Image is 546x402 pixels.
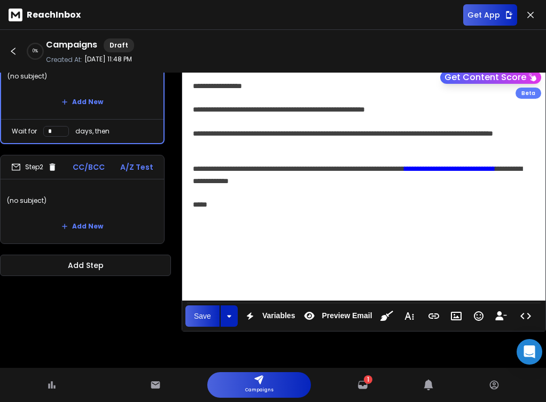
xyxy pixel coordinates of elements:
[12,127,37,136] p: Wait for
[245,385,274,396] p: Campaigns
[424,305,444,327] button: Insert Link (⌘K)
[517,339,542,365] div: Open Intercom Messenger
[516,88,541,99] div: Beta
[491,305,511,327] button: Insert Unsubscribe Link
[399,305,419,327] button: More Text
[319,311,374,320] span: Preview Email
[516,305,536,327] button: Code View
[46,56,82,64] p: Created At:
[27,9,81,21] p: ReachInbox
[120,162,153,172] p: A/Z Test
[33,48,38,54] p: 0 %
[7,186,158,216] p: (no subject)
[367,375,369,384] span: 1
[357,380,368,390] a: 1
[440,71,541,84] button: Get Content Score
[84,55,132,64] p: [DATE] 11:48 PM
[240,305,298,327] button: Variables
[7,61,157,91] p: (no subject)
[75,127,110,136] p: days, then
[260,311,298,320] span: Variables
[73,162,105,172] p: CC/BCC
[463,4,517,26] button: Get App
[53,91,112,113] button: Add New
[469,305,489,327] button: Emoticons
[53,216,112,237] button: Add New
[11,162,57,172] div: Step 2
[299,305,374,327] button: Preview Email
[377,305,397,327] button: Clean HTML
[46,38,97,52] h1: Campaigns
[446,305,466,327] button: Insert Image (⌘P)
[185,305,220,327] button: Save
[104,38,134,52] div: Draft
